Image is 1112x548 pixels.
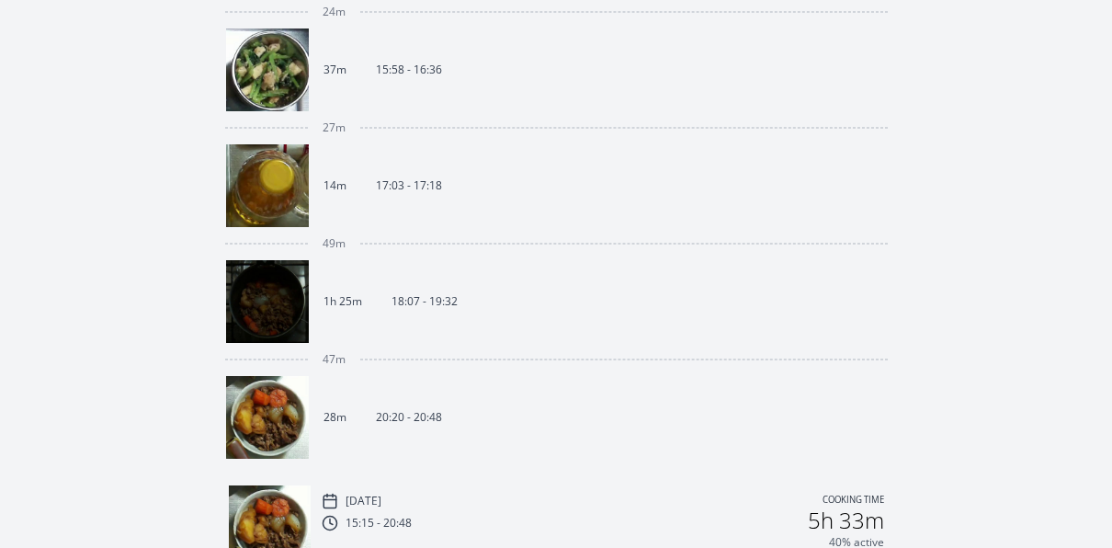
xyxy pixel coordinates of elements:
[808,509,884,531] h2: 5h 33m
[346,494,381,508] p: [DATE]
[323,120,346,135] span: 27m
[323,352,346,367] span: 47m
[376,410,442,425] p: 20:20 - 20:48
[391,294,458,309] p: 18:07 - 19:32
[226,29,309,111] img: 251004065924_thumb.jpeg
[323,236,346,251] span: 49m
[226,376,309,459] img: 251004112109_thumb.jpeg
[823,493,884,509] p: Cooking time
[226,144,309,227] img: 251004080417_thumb.jpeg
[376,63,442,77] p: 15:58 - 16:36
[323,178,346,193] p: 14m
[323,410,346,425] p: 28m
[323,294,362,309] p: 1h 25m
[323,63,346,77] p: 37m
[323,5,346,19] span: 24m
[346,516,412,531] p: 15:15 - 20:48
[226,260,309,343] img: 251004090806_thumb.jpeg
[376,178,442,193] p: 17:03 - 17:18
